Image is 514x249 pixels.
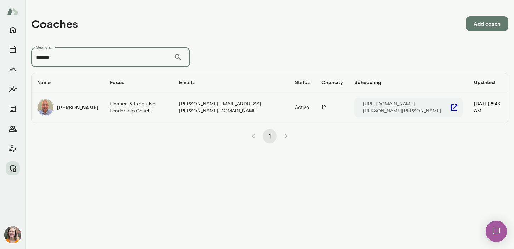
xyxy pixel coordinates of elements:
[363,100,450,115] p: [URL][DOMAIN_NAME][PERSON_NAME][PERSON_NAME]
[31,123,508,143] div: pagination
[6,122,20,136] button: Members
[4,226,21,243] img: Carrie Kelly
[321,79,343,86] h6: Capacity
[179,79,284,86] h6: Emails
[173,92,289,123] td: [PERSON_NAME][EMAIL_ADDRESS][PERSON_NAME][DOMAIN_NAME]
[466,16,508,31] button: Add coach
[289,92,316,123] td: Active
[6,141,20,156] button: Client app
[104,92,173,123] td: Finance & Executive Leadership Coach
[468,92,508,123] td: [DATE] 8:43 AM
[31,17,78,30] h4: Coaches
[295,79,310,86] h6: Status
[354,79,463,86] h6: Scheduling
[32,73,508,123] table: coaches table
[316,92,349,123] td: 12
[37,79,98,86] h6: Name
[6,23,20,37] button: Home
[36,44,52,50] label: Search...
[474,79,502,86] h6: Updated
[6,62,20,76] button: Growth Plan
[6,82,20,96] button: Insights
[6,161,20,175] button: Manage
[110,79,168,86] h6: Focus
[57,104,98,111] h6: [PERSON_NAME]
[245,129,294,143] nav: pagination navigation
[6,42,20,57] button: Sessions
[37,99,54,116] img: Marc Friedman
[263,129,277,143] button: page 1
[7,5,18,18] img: Mento
[6,102,20,116] button: Documents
